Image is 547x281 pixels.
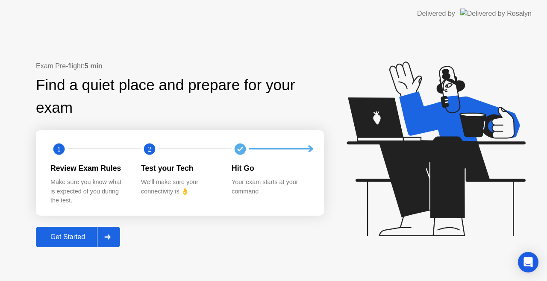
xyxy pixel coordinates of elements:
[232,178,309,196] div: Your exam starts at your command
[36,227,120,247] button: Get Started
[518,252,538,272] div: Open Intercom Messenger
[141,163,218,174] div: Test your Tech
[50,163,127,174] div: Review Exam Rules
[36,74,324,119] div: Find a quiet place and prepare for your exam
[85,62,103,70] b: 5 min
[57,145,61,153] text: 1
[417,9,455,19] div: Delivered by
[36,61,324,71] div: Exam Pre-flight:
[38,233,97,241] div: Get Started
[460,9,532,18] img: Delivered by Rosalyn
[50,178,127,205] div: Make sure you know what is expected of you during the test.
[141,178,218,196] div: We’ll make sure your connectivity is 👌
[232,163,309,174] div: Hit Go
[148,145,151,153] text: 2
